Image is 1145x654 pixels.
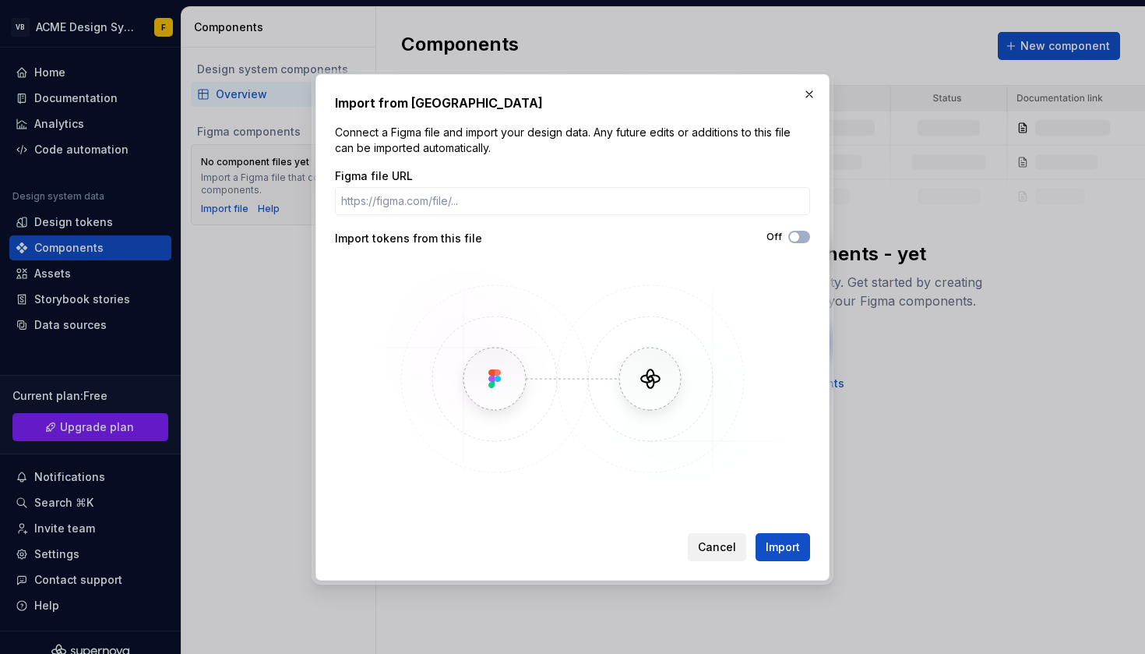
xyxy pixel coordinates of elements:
span: Import [766,539,800,555]
button: Cancel [688,533,746,561]
h2: Import from [GEOGRAPHIC_DATA] [335,94,810,112]
div: Import tokens from this file [335,231,572,246]
p: Connect a Figma file and import your design data. Any future edits or additions to this file can ... [335,125,810,156]
button: Import [756,533,810,561]
label: Figma file URL [335,168,413,184]
label: Off [766,231,782,243]
input: https://figma.com/file/... [335,187,810,215]
span: Cancel [698,539,736,555]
